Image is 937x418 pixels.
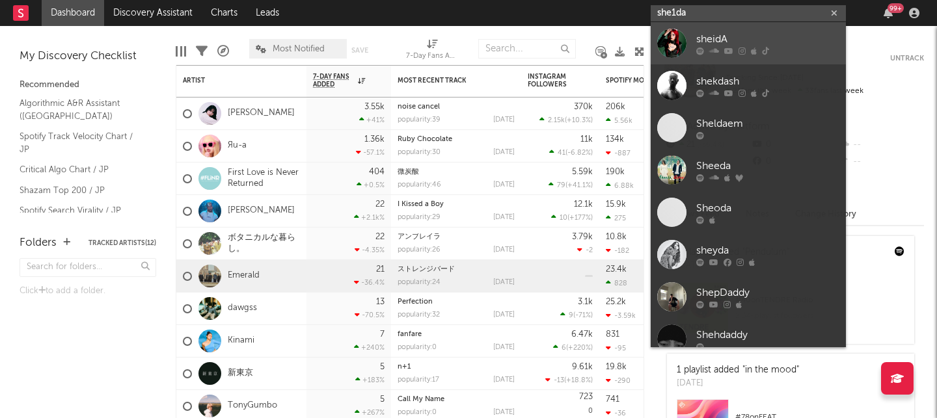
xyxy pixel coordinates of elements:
[651,5,846,21] input: Search for artists
[20,183,143,198] a: Shazam Top 200 / JP
[539,116,593,124] div: ( )
[696,158,839,174] div: Sheeda
[606,311,636,320] div: -3.59k
[837,153,924,170] div: --
[493,279,515,286] div: [DATE]
[228,168,300,190] a: First Love is Never Returned
[354,278,385,287] div: -36.4 %
[398,279,441,286] div: popularity: 24
[606,298,626,306] div: 25.2k
[398,396,515,403] div: Call My Name
[606,200,626,209] div: 15.9k
[406,49,458,64] div: 7-Day Fans Added (7-Day Fans Added)
[228,368,253,379] a: 新東京
[20,163,143,177] a: Critical Algo Chart / JP
[398,233,441,241] a: アンブレイラ
[228,140,247,151] a: Яu-a
[742,365,799,374] a: "in the mood"
[651,64,846,107] a: shekdash
[398,344,437,351] div: popularity: 0
[406,33,458,70] div: 7-Day Fans Added (7-Day Fans Added)
[651,318,846,360] a: Shehdaddy
[398,266,455,273] a: ストレンジバード
[196,33,208,70] div: Filters
[574,200,593,209] div: 12.1k
[183,77,280,85] div: Artist
[651,149,846,191] a: Sheeda
[357,181,385,189] div: +0.5 %
[651,276,846,318] a: ShepDaddy
[351,47,368,54] button: Save
[355,311,385,319] div: -70.5 %
[313,73,355,88] span: 7-Day Fans Added
[398,396,444,403] a: Call My Name
[606,246,629,255] div: -182
[572,363,593,371] div: 9.61k
[553,343,593,352] div: ( )
[364,135,385,144] div: 1.36k
[606,279,627,287] div: 828
[569,215,591,222] span: +177 %
[560,215,567,222] span: 10
[569,312,573,319] span: 9
[606,409,626,417] div: -36
[355,376,385,384] div: +183 %
[606,214,626,222] div: 275
[560,311,593,319] div: ( )
[375,233,385,241] div: 22
[398,266,515,273] div: ストレンジバード
[217,33,229,70] div: A&R Pipeline
[528,73,573,88] div: Instagram Followers
[493,181,515,189] div: [DATE]
[398,136,515,143] div: Ruby Chocolate
[380,395,385,404] div: 5
[398,103,440,111] a: noise cancel
[369,168,385,176] div: 404
[606,135,624,144] div: 134k
[606,344,626,352] div: -95
[586,247,593,254] span: -2
[398,149,441,156] div: popularity: 30
[493,214,515,221] div: [DATE]
[890,52,924,65] button: Untrack
[558,150,565,157] span: 41
[380,363,385,371] div: 5
[557,182,565,189] span: 79
[398,376,439,384] div: popularity: 17
[398,363,411,371] a: n+1
[677,363,799,377] div: 1 playlist added
[398,136,452,143] a: Ruby Chocolate
[551,213,593,222] div: ( )
[228,335,254,346] a: Kinami
[20,49,156,64] div: My Discovery Checklist
[20,283,156,299] div: Click to add a folder.
[888,3,904,13] div: 99 +
[376,298,385,306] div: 13
[398,331,422,338] a: fanfare
[398,77,495,85] div: Most Recent Track
[651,107,846,149] a: Sheldaem
[606,395,619,404] div: 741
[696,31,839,47] div: sheidA
[398,409,437,416] div: popularity: 0
[572,168,593,176] div: 5.59k
[580,135,593,144] div: 11k
[548,117,565,124] span: 2.15k
[228,108,295,119] a: [PERSON_NAME]
[355,246,385,254] div: -4.35 %
[562,345,566,352] span: 6
[606,168,625,176] div: 190k
[571,330,593,339] div: 6.47k
[20,129,143,156] a: Spotify Track Velocity Chart / JP
[398,214,441,221] div: popularity: 29
[376,265,385,274] div: 21
[398,201,444,208] a: I Kissed a Boy
[20,235,57,251] div: Folders
[398,246,441,254] div: popularity: 26
[606,77,703,85] div: Spotify Monthly Listeners
[398,168,515,176] div: 微炭酸
[20,203,143,218] a: Spotify Search Virality / JP
[176,33,186,70] div: Edit Columns
[567,117,591,124] span: +10.3 %
[398,298,515,306] div: Perfection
